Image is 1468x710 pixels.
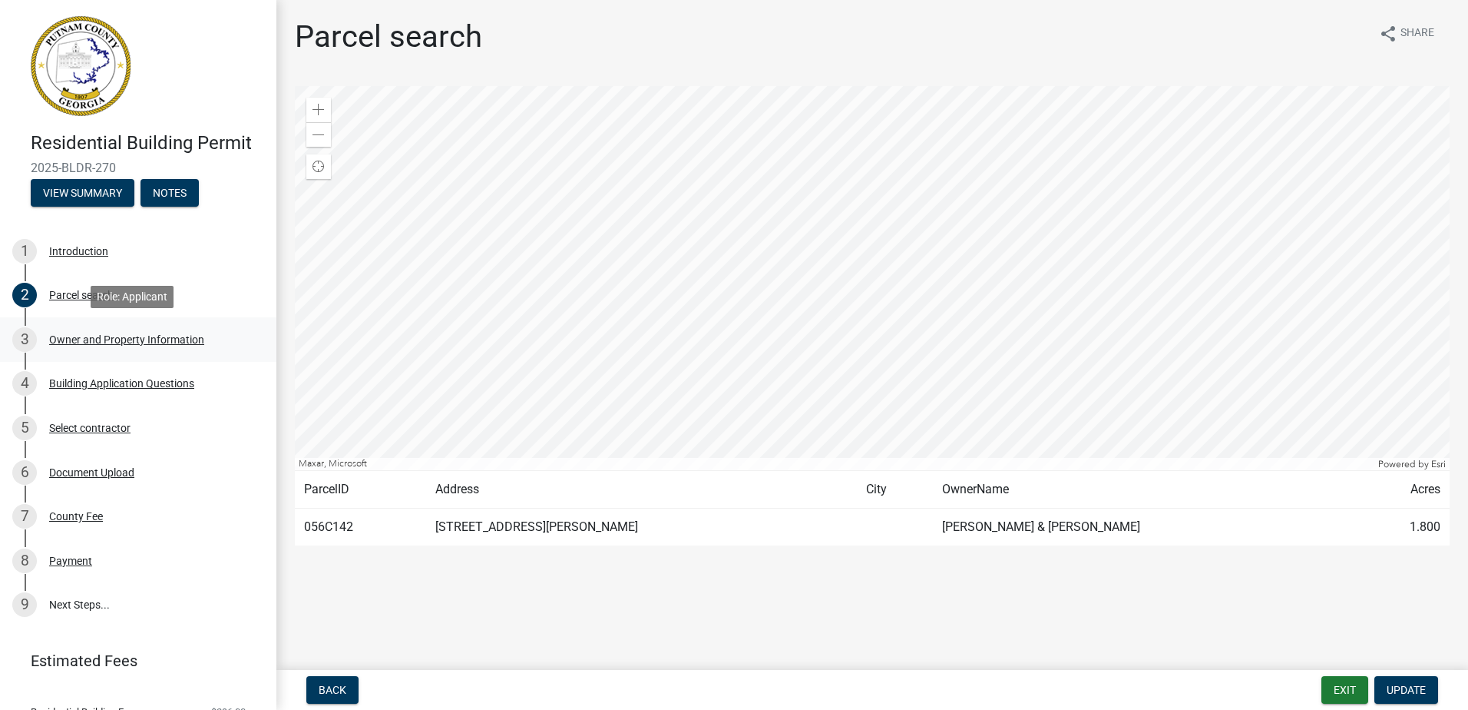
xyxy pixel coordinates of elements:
wm-modal-confirm: Summary [31,187,134,200]
td: Address [426,471,856,509]
div: 6 [12,460,37,485]
a: Estimated Fees [12,645,252,676]
div: 8 [12,549,37,573]
div: Payment [49,556,92,566]
button: Exit [1321,676,1368,704]
div: Owner and Property Information [49,334,204,345]
div: Introduction [49,246,108,257]
wm-modal-confirm: Notes [141,187,199,200]
div: 3 [12,327,37,352]
span: Update [1387,684,1426,696]
button: Notes [141,179,199,207]
td: [STREET_ADDRESS][PERSON_NAME] [426,509,856,546]
span: 2025-BLDR-270 [31,161,246,175]
td: 1.800 [1354,509,1450,546]
div: Parcel search [49,290,114,300]
button: View Summary [31,179,134,207]
div: Zoom out [306,122,331,147]
td: [PERSON_NAME] & [PERSON_NAME] [933,509,1354,546]
td: 056C142 [295,509,426,546]
a: Esri [1431,459,1446,469]
img: Putnam County, Georgia [31,16,131,116]
div: Find my location [306,154,331,179]
div: 7 [12,504,37,529]
i: share [1379,25,1397,43]
div: 4 [12,371,37,396]
div: Zoom in [306,98,331,122]
td: ParcelID [295,471,426,509]
button: shareShare [1367,18,1447,48]
div: 9 [12,592,37,617]
div: 5 [12,416,37,440]
span: Share [1400,25,1434,43]
h1: Parcel search [295,18,482,55]
button: Update [1374,676,1438,704]
td: OwnerName [933,471,1354,509]
div: Select contractor [49,423,131,433]
span: Back [319,684,346,696]
div: Maxar, Microsoft [295,458,1374,470]
h4: Residential Building Permit [31,132,264,154]
td: City [857,471,933,509]
div: Building Application Questions [49,378,194,389]
td: Acres [1354,471,1450,509]
div: Document Upload [49,467,134,478]
div: County Fee [49,511,103,522]
div: Powered by [1374,458,1450,470]
button: Back [306,676,359,704]
div: 2 [12,283,37,307]
div: 1 [12,239,37,264]
div: Role: Applicant [91,286,174,308]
